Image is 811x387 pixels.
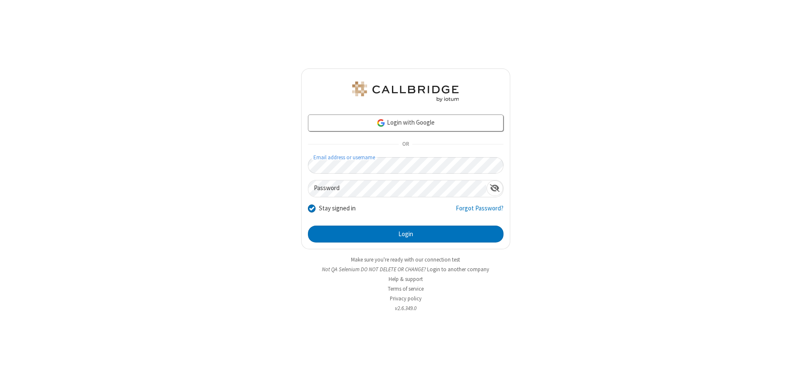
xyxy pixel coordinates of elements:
img: QA Selenium DO NOT DELETE OR CHANGE [351,82,460,102]
input: Email address or username [308,157,503,174]
a: Privacy policy [390,295,422,302]
button: Login [308,226,503,243]
input: Password [308,180,487,197]
img: google-icon.png [376,118,386,128]
button: Login to another company [427,265,489,273]
a: Terms of service [388,285,424,292]
a: Forgot Password? [456,204,503,220]
label: Stay signed in [319,204,356,213]
li: v2.6.349.0 [301,304,510,312]
span: OR [399,139,412,150]
li: Not QA Selenium DO NOT DELETE OR CHANGE? [301,265,510,273]
div: Show password [487,180,503,196]
a: Help & support [389,275,423,283]
a: Login with Google [308,114,503,131]
a: Make sure you're ready with our connection test [351,256,460,263]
